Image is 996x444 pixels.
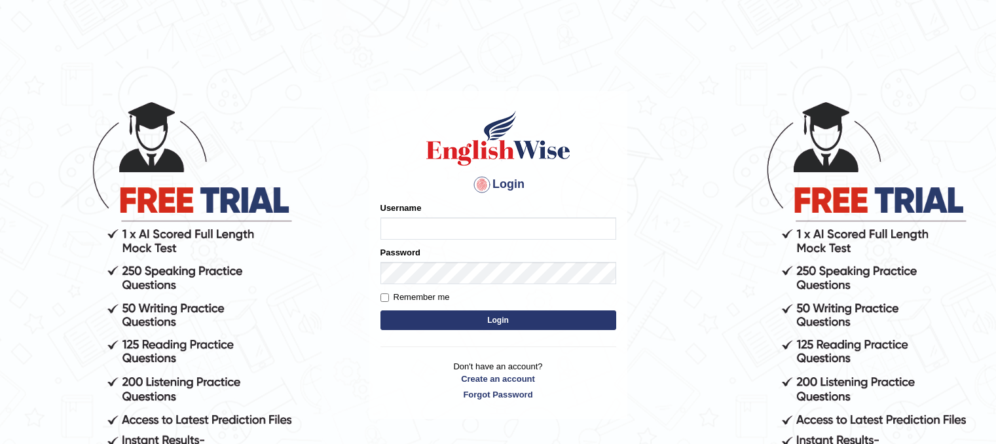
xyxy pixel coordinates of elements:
h4: Login [380,174,616,195]
input: Remember me [380,293,389,302]
a: Forgot Password [380,388,616,401]
p: Don't have an account? [380,360,616,401]
label: Password [380,246,420,259]
img: Logo of English Wise sign in for intelligent practice with AI [424,109,573,168]
label: Username [380,202,422,214]
a: Create an account [380,373,616,385]
button: Login [380,310,616,330]
label: Remember me [380,291,450,304]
